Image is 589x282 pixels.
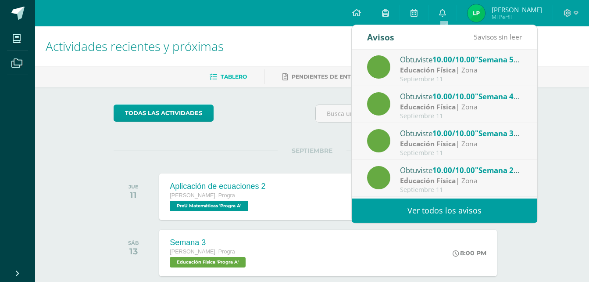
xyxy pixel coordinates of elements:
[474,32,522,42] span: avisos sin leer
[475,54,519,65] span: "Semana 5"
[170,201,248,211] span: PreU Matemáticas 'Progra A'
[292,73,367,80] span: Pendientes de entrega
[170,257,246,268] span: Educación Física 'Progra A'
[400,127,522,139] div: Obtuviste en
[474,32,478,42] span: 5
[221,73,247,80] span: Tablero
[210,70,247,84] a: Tablero
[432,91,475,101] span: 10.00/10.00
[400,176,456,185] strong: Educación Física
[453,249,486,257] div: 8:00 PM
[170,238,248,247] div: Semana 3
[128,240,139,246] div: SÁB
[400,139,456,148] strong: Educación Física
[400,65,456,75] strong: Educación Física
[400,65,522,75] div: | Zona
[400,54,522,65] div: Obtuviste en
[400,139,522,149] div: | Zona
[352,199,537,223] a: Ver todos los avisos
[367,25,394,49] div: Avisos
[468,4,485,22] img: 5bd285644e8b6dbc372e40adaaf14996.png
[170,182,265,191] div: Aplicación de ecuaciones 2
[128,246,139,257] div: 13
[114,105,214,122] a: todas las Actividades
[400,90,522,102] div: Obtuviste en
[400,176,522,186] div: | Zona
[400,76,522,83] div: Septiembre 11
[400,186,522,194] div: Septiembre 11
[170,192,235,199] span: [PERSON_NAME]. Progra
[432,128,475,138] span: 10.00/10.00
[475,165,519,175] span: "Semana 2"
[170,249,235,255] span: [PERSON_NAME]. Progra
[278,147,346,155] span: SEPTIEMBRE
[432,165,475,175] span: 10.00/10.00
[400,102,456,112] strong: Educación Física
[475,91,519,101] span: "Semana 4"
[432,54,475,65] span: 10.00/10.00
[46,38,224,54] span: Actividades recientes y próximas
[400,112,522,120] div: Septiembre 11
[316,105,510,122] input: Busca una actividad próxima aquí...
[475,128,519,138] span: "Semana 3"
[492,13,542,21] span: Mi Perfil
[129,184,139,190] div: JUE
[400,102,522,112] div: | Zona
[400,149,522,157] div: Septiembre 11
[400,164,522,176] div: Obtuviste en
[492,5,542,14] span: [PERSON_NAME]
[282,70,367,84] a: Pendientes de entrega
[129,190,139,200] div: 11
